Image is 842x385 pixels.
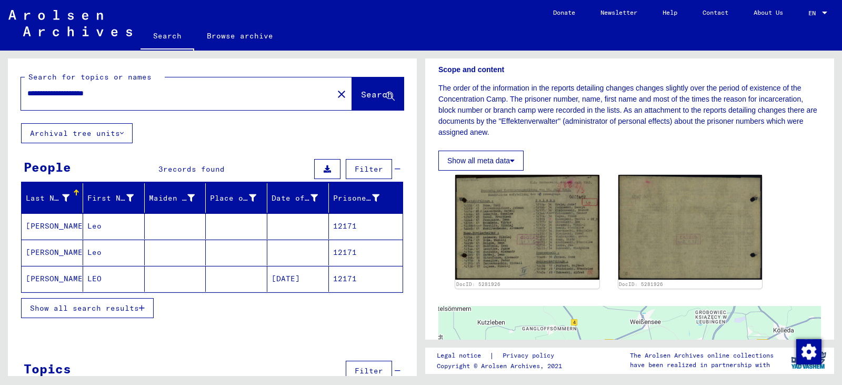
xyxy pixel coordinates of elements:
[346,159,392,179] button: Filter
[83,266,145,292] mat-cell: LEO
[87,190,147,206] div: First Name
[455,175,599,280] img: 001.jpg
[438,83,821,138] p: The order of the information in the reports detailing changes changes slightly over the period of...
[346,361,392,381] button: Filter
[22,213,83,239] mat-cell: [PERSON_NAME]
[22,240,83,265] mat-cell: [PERSON_NAME]
[83,183,145,213] mat-header-cell: First Name
[24,157,71,176] div: People
[796,339,821,364] div: Change consent
[494,350,567,361] a: Privacy policy
[149,193,195,204] div: Maiden Name
[438,65,504,74] b: Scope and content
[272,190,331,206] div: Date of Birth
[352,77,404,110] button: Search
[28,72,152,82] mat-label: Search for topics or names
[210,193,256,204] div: Place of Birth
[619,281,663,287] a: DocID: 5281926
[456,281,500,287] a: DocID: 5281926
[329,266,403,292] mat-cell: 12171
[83,213,145,239] mat-cell: Leo
[437,350,567,361] div: |
[26,190,83,206] div: Last Name
[141,23,194,51] a: Search
[83,240,145,265] mat-cell: Leo
[331,83,352,104] button: Clear
[158,164,163,174] span: 3
[329,183,403,213] mat-header-cell: Prisoner #
[149,190,208,206] div: Maiden Name
[8,10,132,36] img: Arolsen_neg.svg
[21,298,154,318] button: Show all search results
[355,366,383,376] span: Filter
[333,193,379,204] div: Prisoner #
[355,164,383,174] span: Filter
[437,350,489,361] a: Legal notice
[437,361,567,371] p: Copyright © Arolsen Archives, 2021
[618,175,763,280] img: 002.jpg
[438,151,524,171] button: Show all meta data
[335,88,348,101] mat-icon: close
[163,164,225,174] span: records found
[22,266,83,292] mat-cell: [PERSON_NAME]
[789,347,828,373] img: yv_logo.png
[796,339,821,364] img: Change consent
[329,240,403,265] mat-cell: 12171
[24,359,71,378] div: Topics
[194,23,286,48] a: Browse archive
[329,213,403,239] mat-cell: 12171
[145,183,206,213] mat-header-cell: Maiden Name
[206,183,267,213] mat-header-cell: Place of Birth
[808,9,820,17] span: EN
[30,303,139,313] span: Show all search results
[267,266,329,292] mat-cell: [DATE]
[361,89,393,100] span: Search
[630,360,774,370] p: have been realized in partnership with
[267,183,329,213] mat-header-cell: Date of Birth
[87,193,134,204] div: First Name
[26,193,69,204] div: Last Name
[630,351,774,360] p: The Arolsen Archives online collections
[22,183,83,213] mat-header-cell: Last Name
[272,193,318,204] div: Date of Birth
[210,190,269,206] div: Place of Birth
[333,190,393,206] div: Prisoner #
[21,123,133,143] button: Archival tree units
